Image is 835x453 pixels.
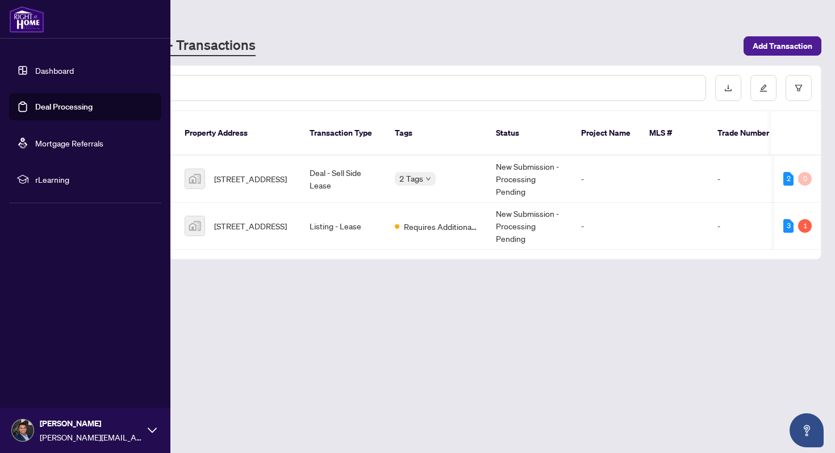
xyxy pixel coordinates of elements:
td: New Submission - Processing Pending [487,203,572,250]
span: filter [795,84,803,92]
span: [STREET_ADDRESS] [214,220,287,232]
span: down [425,176,431,182]
td: Listing - Lease [300,203,386,250]
img: Profile Icon [12,420,34,441]
a: Dashboard [35,65,74,75]
button: filter [786,75,812,101]
a: Mortgage Referrals [35,138,103,148]
span: rLearning [35,173,153,186]
th: Status [487,111,572,156]
div: 0 [798,172,812,186]
div: 2 [783,172,794,186]
th: Property Address [176,111,300,156]
td: - [572,203,640,250]
span: [PERSON_NAME][EMAIL_ADDRESS][DOMAIN_NAME] [40,431,142,443]
td: Deal - Sell Side Lease [300,156,386,203]
th: Project Name [572,111,640,156]
td: New Submission - Processing Pending [487,156,572,203]
button: edit [750,75,776,101]
img: logo [9,6,44,33]
span: [PERSON_NAME] [40,417,142,430]
img: thumbnail-img [185,216,204,236]
button: Add Transaction [744,36,821,56]
span: Add Transaction [753,37,812,55]
div: 3 [783,219,794,233]
span: Requires Additional Docs [404,220,478,233]
img: thumbnail-img [185,169,204,188]
button: download [715,75,741,101]
button: Open asap [790,413,824,447]
span: download [724,84,732,92]
td: - [708,203,788,250]
a: Deal Processing [35,102,93,112]
th: Transaction Type [300,111,386,156]
span: 2 Tags [399,172,423,185]
th: Tags [386,111,487,156]
span: [STREET_ADDRESS] [214,173,287,185]
th: MLS # [640,111,708,156]
td: - [572,156,640,203]
td: - [708,156,788,203]
span: edit [759,84,767,92]
div: 1 [798,219,812,233]
th: Trade Number [708,111,788,156]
